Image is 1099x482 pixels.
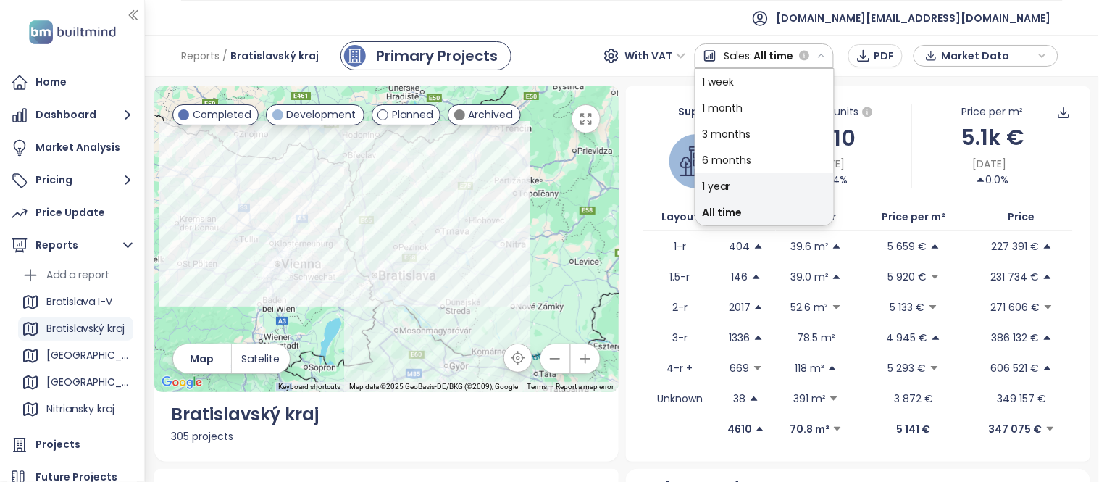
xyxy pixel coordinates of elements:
p: 5 133 € [890,299,925,315]
p: 39.0 m² [790,269,829,285]
a: Market Analysis [7,133,137,162]
p: 227 391 € [992,238,1040,254]
span: caret-up [753,241,764,252]
button: PDF [848,44,903,67]
span: caret-up [930,241,940,252]
p: 4 945 € [887,330,928,346]
p: 146 [732,269,748,285]
span: caret-up [755,424,765,434]
div: 6 months [695,147,834,173]
p: 386 132 € [992,330,1040,346]
div: [GEOGRAPHIC_DATA] [46,346,130,365]
span: Reports [181,43,220,69]
span: Market Data [941,45,1035,67]
p: 39.6 m² [790,238,829,254]
div: Add a report [46,266,109,284]
p: 5 141 € [897,421,931,437]
span: Map [190,351,214,367]
span: caret-up [1042,241,1053,252]
span: caret-up [1042,363,1053,373]
span: caret-up [832,241,842,252]
img: house [680,145,713,178]
span: caret-up [1042,272,1053,282]
div: Home [35,73,67,91]
span: [DATE] [972,156,1006,172]
p: 606 521 € [991,360,1040,376]
span: PDF [874,48,895,64]
th: Price [971,203,1073,231]
img: Google [158,373,206,392]
div: Primary Projects [376,45,498,67]
div: [GEOGRAPHIC_DATA] [46,373,130,391]
a: Terms (opens in new tab) [527,383,548,391]
p: 3 872 € [895,391,934,407]
p: 271 606 € [991,299,1040,315]
p: 404 [730,238,751,254]
img: logo [25,17,120,47]
div: Bratislava I-V [18,291,133,314]
span: caret-up [832,272,842,282]
p: 118 m² [795,360,824,376]
div: Projects [35,436,80,454]
div: Nitriansky kraj [18,398,133,421]
button: Keyboard shortcuts [279,382,341,392]
span: / [222,43,227,69]
a: Report a map error [556,383,614,391]
div: All time [695,199,834,225]
div: Nitriansky kraj [46,400,114,418]
span: caret-down [832,302,842,312]
div: 1 month [695,95,834,121]
span: caret-up [749,394,759,404]
p: 5 293 € [888,360,927,376]
p: 2017 [729,299,751,315]
p: 391 m² [793,391,826,407]
td: Unknown [643,383,717,414]
span: caret-down [1045,424,1056,434]
span: With VAT [625,45,686,67]
div: [GEOGRAPHIC_DATA] [18,371,133,394]
a: Price Update [7,199,137,228]
span: Satelite [242,351,280,367]
span: caret-up [753,333,764,343]
div: 3 months [695,121,834,147]
a: Home [7,68,137,97]
div: [GEOGRAPHIC_DATA] [18,344,133,367]
div: Add a report [18,264,133,287]
span: caret-down [929,363,940,373]
span: caret-up [827,363,837,373]
span: caret-up [1042,333,1053,343]
th: Layout [643,203,717,231]
div: Bratislavský kraj [172,401,601,428]
p: 70.8 m² [790,421,830,437]
a: primary [340,41,511,70]
td: 3-r [643,323,717,353]
span: caret-down [930,272,940,282]
a: Open this area in Google Maps (opens a new window) [158,373,206,392]
span: Completed [193,107,251,122]
p: 4610 [727,421,752,437]
p: 5 920 € [888,269,927,285]
div: Bratislavský kraj [46,320,125,338]
button: Sales:All time [695,43,835,68]
td: 4-r + [643,353,717,383]
div: 1 week [695,69,834,95]
p: 52.6 m² [791,299,829,315]
span: Development [287,107,356,122]
div: Market Analysis [35,138,120,157]
a: Projects [7,431,137,460]
span: caret-down [753,363,763,373]
p: 347 075 € [989,421,1042,437]
div: Bratislava I-V [46,293,112,311]
span: caret-down [829,394,839,404]
div: Price Update [35,204,105,222]
span: caret-up [751,272,761,282]
button: Satelite [232,344,290,373]
p: 78.5 m² [797,330,835,346]
span: Bratislavský kraj [230,43,319,69]
p: 231 734 € [991,269,1040,285]
p: 38 [734,391,746,407]
span: caret-down [928,302,938,312]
